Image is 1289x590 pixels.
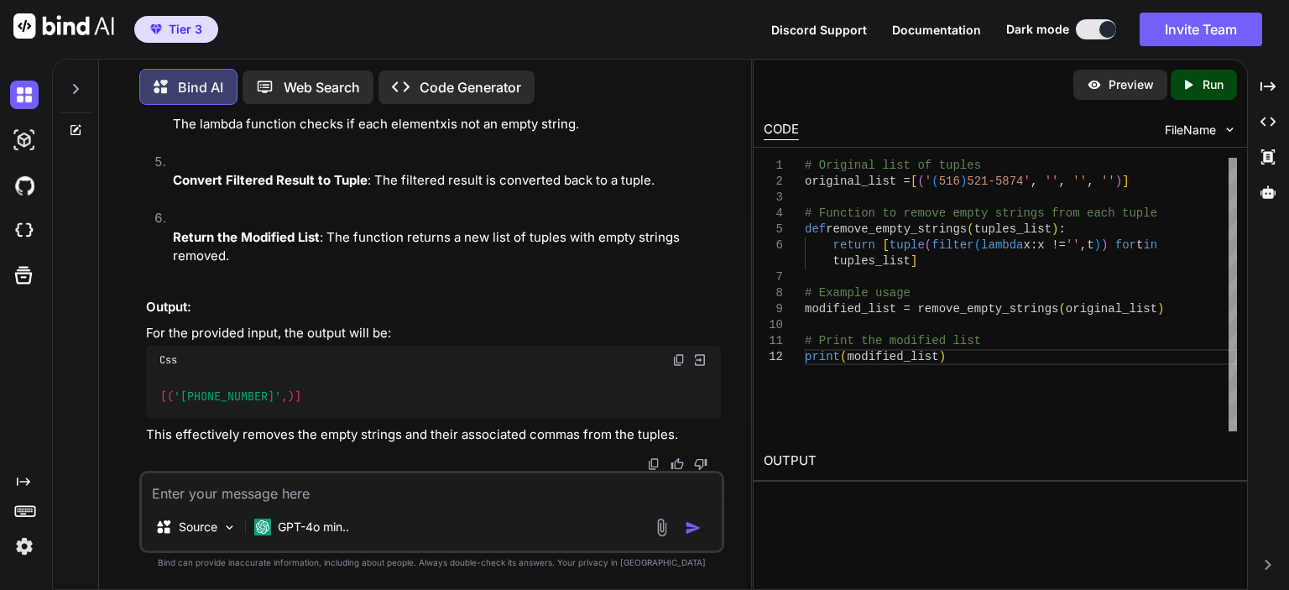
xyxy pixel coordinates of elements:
[139,556,724,569] p: Bind can provide inaccurate information, including about people. Always double-check its answers....
[1094,238,1101,252] span: )
[1052,222,1058,236] span: )
[1203,76,1224,93] p: Run
[1006,21,1069,38] span: Dark mode
[1115,238,1136,252] span: for
[652,518,671,537] img: attachment
[805,159,981,172] span: # Original list of tuples
[1109,76,1154,93] p: Preview
[1045,175,1059,188] span: ''
[671,457,684,471] img: like
[883,238,890,252] span: [
[840,350,847,363] span: (
[805,350,840,363] span: print
[771,23,867,37] span: Discord Support
[764,238,783,253] div: 6
[278,519,349,535] p: GPT-4o min..
[967,175,1031,188] span: 521-5874'
[1087,238,1093,252] span: t
[848,350,939,363] span: modified_list
[833,238,875,252] span: return
[939,350,946,363] span: )
[960,175,967,188] span: )
[1080,238,1087,252] span: ,
[10,81,39,109] img: darkChat
[911,254,917,268] span: ]
[440,116,447,133] code: x
[764,222,783,238] div: 5
[1031,175,1037,188] span: ,
[420,77,521,97] p: Code Generator
[764,269,783,285] div: 7
[10,532,39,561] img: settings
[764,333,783,349] div: 11
[764,317,783,333] div: 10
[826,222,967,236] span: remove_empty_strings
[150,24,162,34] img: premium
[939,175,960,188] span: 516
[146,426,721,445] p: This effectively removes the empty strings and their associated commas from the tuples.
[805,175,911,188] span: original_list =
[692,352,707,368] img: Open in Browser
[173,172,368,188] strong: Convert Filtered Result to Tuple
[1122,175,1129,188] span: ]
[10,217,39,245] img: cloudideIcon
[1136,238,1143,252] span: t
[1223,123,1237,137] img: chevron down
[222,520,237,535] img: Pick Models
[974,222,1052,236] span: tuples_list
[1059,302,1066,316] span: (
[159,353,177,367] span: Css
[146,324,721,343] p: For the provided input, the output will be:
[764,285,783,301] div: 8
[1059,175,1066,188] span: ,
[694,457,707,471] img: dislike
[771,21,867,39] button: Discord Support
[1024,238,1031,252] span: x
[1140,13,1262,46] button: Invite Team
[1115,175,1122,188] span: )
[925,175,932,188] span: '
[967,222,973,236] span: (
[173,229,320,245] strong: Return the Modified List
[805,222,826,236] span: def
[134,16,218,43] button: premiumTier 3
[10,126,39,154] img: darkAi-studio
[1066,238,1080,252] span: ''
[805,286,911,300] span: # Example usage
[932,175,938,188] span: (
[925,238,932,252] span: (
[1143,238,1157,252] span: in
[932,238,973,252] span: filter
[805,302,1058,316] span: modified_list = remove_empty_strings
[685,520,702,536] img: icon
[647,457,660,471] img: copy
[754,441,1247,481] h2: OUTPUT
[254,519,271,535] img: GPT-4o mini
[1031,238,1037,252] span: :
[764,120,799,140] div: CODE
[672,353,686,367] img: copy
[764,206,783,222] div: 4
[764,190,783,206] div: 3
[10,171,39,200] img: githubDark
[169,21,202,38] span: Tier 3
[892,23,981,37] span: Documentation
[764,174,783,190] div: 2
[805,206,1157,220] span: # Function to remove empty strings from each tuple
[974,238,981,252] span: (
[1101,175,1115,188] span: ''
[13,13,114,39] img: Bind AI
[1087,175,1093,188] span: ,
[1072,175,1087,188] span: ''
[764,349,783,365] div: 12
[1066,302,1157,316] span: original_list
[981,238,1023,252] span: lambda
[146,298,721,317] h3: Output:
[1059,222,1066,236] span: :
[833,254,911,268] span: tuples_list
[1165,122,1216,138] span: FileName
[160,389,301,404] span: [( ,)]
[892,21,981,39] button: Documentation
[284,77,360,97] p: Web Search
[890,238,925,252] span: tuple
